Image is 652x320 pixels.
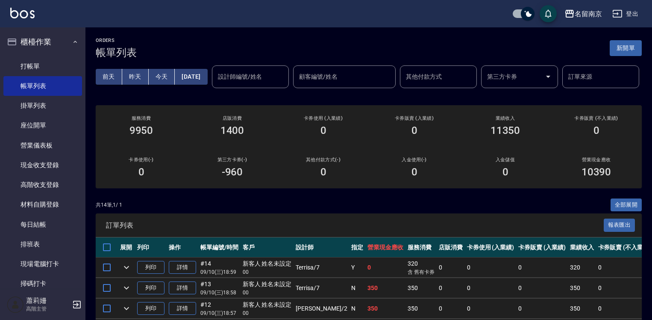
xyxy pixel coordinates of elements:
[3,215,82,234] a: 每日結帳
[405,258,437,278] td: 320
[241,237,294,258] th: 客戶
[379,157,449,163] h2: 入金使用(-)
[198,237,241,258] th: 帳單編號/時間
[243,309,292,317] p: 00
[609,6,642,22] button: 登出
[470,116,540,121] h2: 業績收入
[3,234,82,254] a: 排班表
[3,56,82,76] a: 打帳單
[437,258,465,278] td: 0
[575,9,602,19] div: 名留南京
[516,299,568,319] td: 0
[26,296,70,305] h5: 蕭莉姍
[3,96,82,116] a: 掛單列表
[243,268,292,276] p: 00
[200,268,238,276] p: 09/10 (三) 18:59
[96,69,122,85] button: 前天
[3,254,82,274] a: 現場電腦打卡
[137,302,164,315] button: 列印
[365,258,405,278] td: 0
[243,289,292,296] p: 00
[294,278,349,298] td: Terrisa /7
[288,116,358,121] h2: 卡券使用 (入業績)
[167,237,198,258] th: 操作
[294,258,349,278] td: Terrisa /7
[405,237,437,258] th: 服務消費
[96,47,137,59] h3: 帳單列表
[169,261,196,274] a: 詳情
[3,195,82,214] a: 材料自購登錄
[294,237,349,258] th: 設計師
[197,157,267,163] h2: 第三方卡券(-)
[288,157,358,163] h2: 其他付款方式(-)
[568,299,596,319] td: 350
[106,221,604,230] span: 訂單列表
[3,136,82,155] a: 營業儀表板
[465,237,517,258] th: 卡券使用 (入業績)
[465,278,517,298] td: 0
[3,76,82,96] a: 帳單列表
[3,31,82,53] button: 櫃檯作業
[197,116,267,121] h2: 店販消費
[120,302,133,315] button: expand row
[437,278,465,298] td: 0
[3,116,82,135] a: 座位開單
[294,299,349,319] td: [PERSON_NAME] /2
[120,261,133,274] button: expand row
[365,237,405,258] th: 營業現金應收
[437,237,465,258] th: 店販消費
[582,166,611,178] h3: 10390
[137,261,164,274] button: 列印
[561,5,605,23] button: 名留南京
[561,116,631,121] h2: 卡券販賣 (不入業績)
[138,166,144,178] h3: 0
[243,280,292,289] div: 新客人 姓名未設定
[175,69,207,85] button: [DATE]
[135,237,167,258] th: 列印
[365,299,405,319] td: 350
[349,278,365,298] td: N
[320,124,326,136] h3: 0
[10,8,35,18] img: Logo
[200,289,238,296] p: 09/10 (三) 18:58
[3,274,82,293] a: 掃碼打卡
[561,157,631,163] h2: 營業現金應收
[470,157,540,163] h2: 入金儲值
[149,69,175,85] button: 今天
[243,300,292,309] div: 新客人 姓名未設定
[169,302,196,315] a: 詳情
[604,221,635,229] a: 報表匯出
[200,309,238,317] p: 09/10 (三) 18:57
[405,278,437,298] td: 350
[593,124,599,136] h3: 0
[465,299,517,319] td: 0
[568,258,596,278] td: 320
[540,5,557,22] button: save
[320,166,326,178] h3: 0
[516,278,568,298] td: 0
[490,124,520,136] h3: 11350
[169,281,196,295] a: 詳情
[379,116,449,121] h2: 卡券販賣 (入業績)
[222,166,243,178] h3: -960
[106,116,176,121] h3: 服務消費
[26,305,70,313] p: 高階主管
[611,199,642,212] button: 全部展開
[122,69,149,85] button: 昨天
[3,155,82,175] a: 現金收支登錄
[106,157,176,163] h2: 卡券使用(-)
[465,258,517,278] td: 0
[349,299,365,319] td: N
[604,219,635,232] button: 報表匯出
[96,38,137,43] h2: ORDERS
[502,166,508,178] h3: 0
[610,40,642,56] button: 新開單
[198,278,241,298] td: #13
[408,268,435,276] p: 含 舊有卡券
[137,281,164,295] button: 列印
[405,299,437,319] td: 350
[349,237,365,258] th: 指定
[365,278,405,298] td: 350
[349,258,365,278] td: Y
[243,259,292,268] div: 新客人 姓名未設定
